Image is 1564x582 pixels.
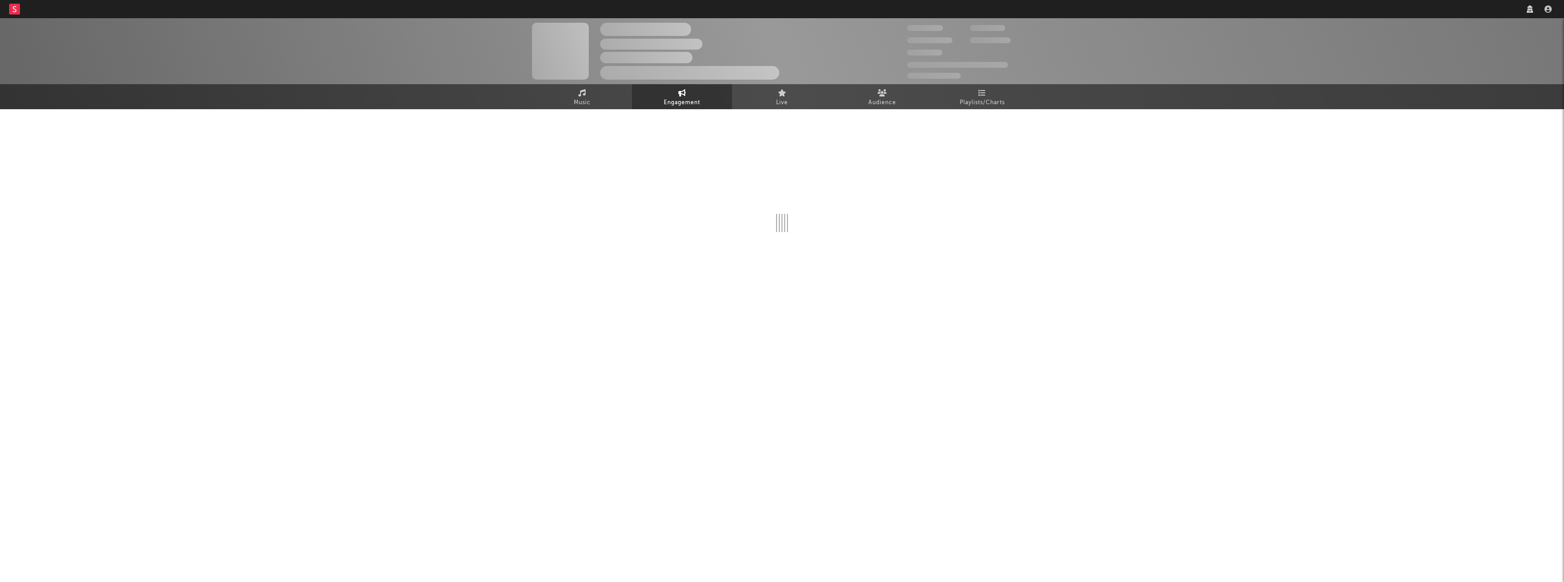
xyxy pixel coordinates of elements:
span: 100 000 [907,50,942,56]
span: 50 000 000 Monthly Listeners [907,62,1008,68]
span: Jump Score: 85.0 [907,73,961,79]
span: 1 000 000 [970,37,1011,43]
span: 50 000 000 [907,37,952,43]
span: Live [776,97,788,108]
span: 300 000 [907,25,943,31]
span: Engagement [664,97,700,108]
span: 100 000 [970,25,1005,31]
a: Playlists/Charts [932,84,1032,109]
span: Audience [868,97,896,108]
a: Live [732,84,832,109]
span: Music [574,97,591,108]
span: Playlists/Charts [960,97,1005,108]
a: Engagement [632,84,732,109]
a: Music [532,84,632,109]
a: Audience [832,84,932,109]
